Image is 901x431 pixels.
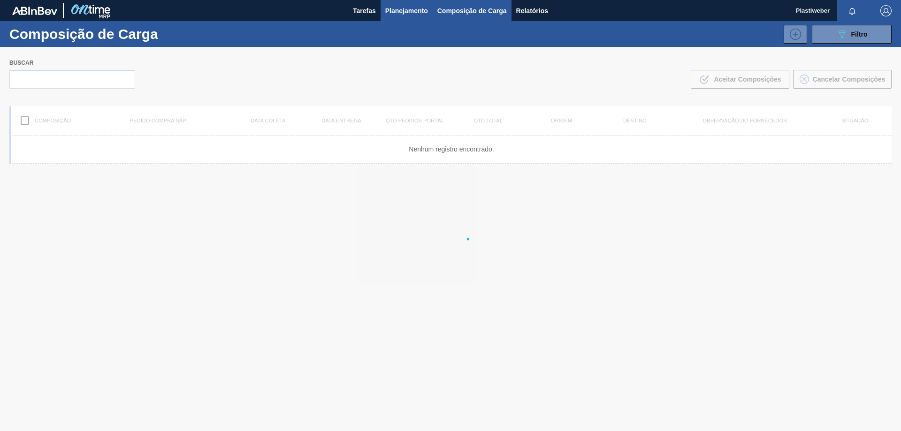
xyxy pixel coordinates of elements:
[880,5,892,16] img: Logout
[353,5,376,16] span: Tarefas
[837,4,867,17] button: Notificações
[779,25,807,44] div: Nova Composição
[385,5,428,16] span: Planejamento
[516,5,548,16] span: Relatórios
[851,30,868,38] span: Filtro
[9,29,164,39] h1: Composição de Carga
[437,5,507,16] span: Composição de Carga
[812,25,892,44] button: Filtro
[12,7,57,15] img: TNhmsLtSVTkK8tSr43FrP2fwEKptu5GPRR3wAAAABJRU5ErkJggg==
